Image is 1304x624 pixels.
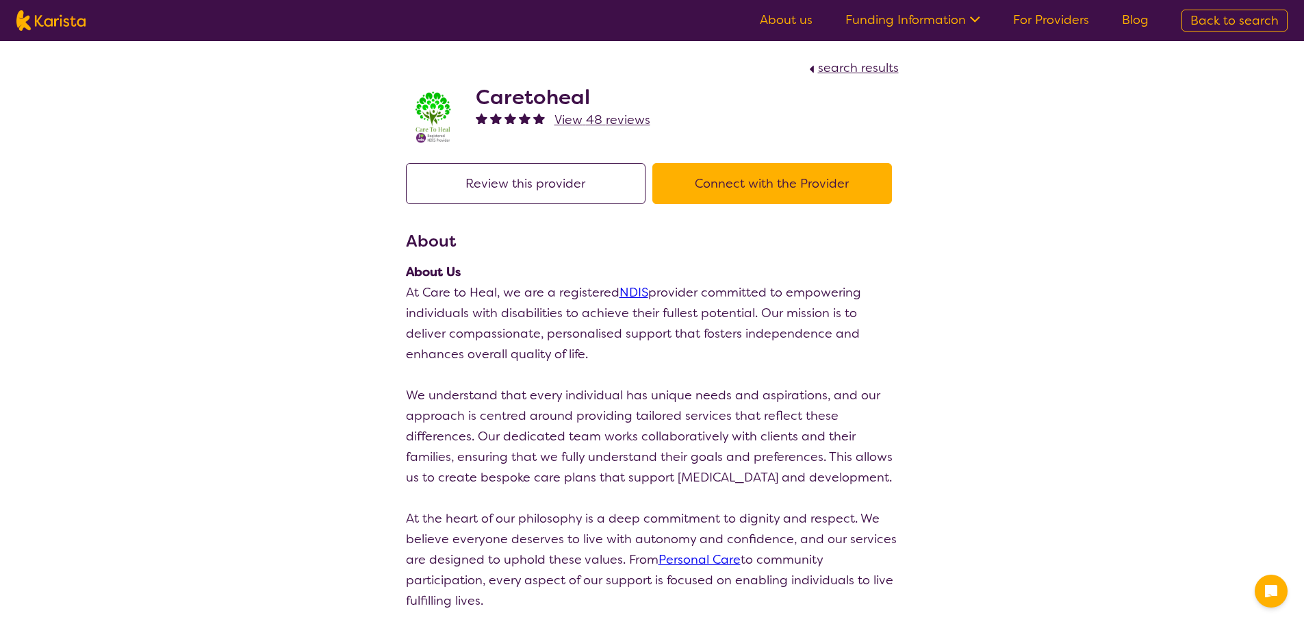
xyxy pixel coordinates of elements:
button: Review this provider [406,163,645,204]
a: NDIS [619,284,648,301]
span: search results [818,60,899,76]
a: View 48 reviews [554,110,650,130]
h2: Caretoheal [476,85,650,110]
a: Review this provider [406,175,652,192]
a: Funding Information [845,12,980,28]
h3: About [406,229,899,253]
a: Back to search [1181,10,1288,32]
img: fullstar [490,112,502,124]
img: fullstar [476,112,487,124]
span: Back to search [1190,12,1279,29]
img: fullstar [504,112,516,124]
img: Karista logo [16,10,86,31]
a: search results [806,60,899,76]
span: View 48 reviews [554,112,650,128]
strong: About Us [406,264,461,280]
img: x8xkzxtsmjra3bp2ouhm.png [406,88,461,143]
a: For Providers [1013,12,1089,28]
img: fullstar [519,112,530,124]
a: Personal Care [659,551,741,568]
a: About us [760,12,813,28]
img: fullstar [533,112,545,124]
a: Blog [1122,12,1149,28]
button: Connect with the Provider [652,163,892,204]
a: Connect with the Provider [652,175,899,192]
